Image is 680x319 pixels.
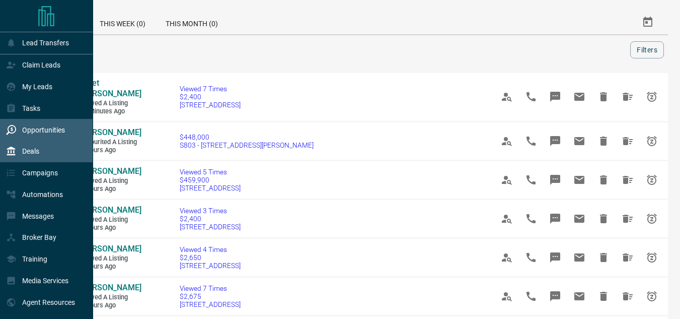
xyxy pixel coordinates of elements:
[616,85,640,109] span: Hide All from Meet Ghodasara
[591,207,616,231] span: Hide
[567,207,591,231] span: Email
[630,41,664,58] button: Filters
[591,245,616,270] span: Hide
[495,284,519,308] span: View Profile
[180,168,241,192] a: Viewed 5 Times$459,900[STREET_ADDRESS]
[180,184,241,192] span: [STREET_ADDRESS]
[640,284,664,308] span: Snooze
[180,93,241,101] span: $2,400
[180,284,241,292] span: Viewed 7 Times
[180,245,241,270] a: Viewed 4 Times$2,650[STREET_ADDRESS]
[180,284,241,308] a: Viewed 7 Times$2,675[STREET_ADDRESS]
[591,85,616,109] span: Hide
[81,107,141,116] span: 51 minutes ago
[180,85,241,109] a: Viewed 7 Times$2,400[STREET_ADDRESS]
[81,78,141,99] a: Meet [PERSON_NAME]
[543,168,567,192] span: Message
[543,245,567,270] span: Message
[180,207,241,231] a: Viewed 3 Times$2,400[STREET_ADDRESS]
[180,207,241,215] span: Viewed 3 Times
[81,301,141,310] span: 4 hours ago
[636,10,660,34] button: Select Date Range
[519,245,543,270] span: Call
[567,129,591,153] span: Email
[591,129,616,153] span: Hide
[519,129,543,153] span: Call
[180,300,241,308] span: [STREET_ADDRESS]
[495,245,519,270] span: View Profile
[81,205,141,216] a: [PERSON_NAME]
[543,284,567,308] span: Message
[81,283,141,292] span: [PERSON_NAME]
[640,85,664,109] span: Snooze
[81,224,141,232] span: 3 hours ago
[81,244,141,253] span: [PERSON_NAME]
[180,253,241,262] span: $2,650
[519,284,543,308] span: Call
[543,85,567,109] span: Message
[519,168,543,192] span: Call
[543,129,567,153] span: Message
[616,129,640,153] span: Hide All from Manisha Patel
[90,10,156,34] div: This Week (0)
[81,78,141,98] span: Meet [PERSON_NAME]
[519,207,543,231] span: Call
[81,146,141,155] span: 2 hours ago
[519,85,543,109] span: Call
[495,168,519,192] span: View Profile
[81,293,141,302] span: Viewed a Listing
[180,133,314,149] a: $448,000S803 - [STREET_ADDRESS][PERSON_NAME]
[81,185,141,194] span: 2 hours ago
[616,207,640,231] span: Hide All from Sandra Fullerton
[567,168,591,192] span: Email
[495,129,519,153] span: View Profile
[180,176,241,184] span: $459,900
[180,133,314,141] span: $448,000
[567,85,591,109] span: Email
[640,129,664,153] span: Snooze
[81,166,141,176] span: [PERSON_NAME]
[567,284,591,308] span: Email
[81,99,141,108] span: Viewed a Listing
[81,127,141,138] a: [PERSON_NAME]
[156,10,228,34] div: This Month (0)
[81,254,141,263] span: Viewed a Listing
[591,168,616,192] span: Hide
[81,177,141,185] span: Viewed a Listing
[180,101,241,109] span: [STREET_ADDRESS]
[591,284,616,308] span: Hide
[180,141,314,149] span: S803 - [STREET_ADDRESS][PERSON_NAME]
[180,168,241,176] span: Viewed 5 Times
[81,205,141,215] span: [PERSON_NAME]
[180,245,241,253] span: Viewed 4 Times
[180,223,241,231] span: [STREET_ADDRESS]
[616,245,640,270] span: Hide All from Sandra Fullerton
[180,262,241,270] span: [STREET_ADDRESS]
[81,138,141,147] span: Favourited a Listing
[180,215,241,223] span: $2,400
[81,244,141,254] a: [PERSON_NAME]
[81,216,141,224] span: Viewed a Listing
[616,168,640,192] span: Hide All from Manisha Patel
[180,292,241,300] span: $2,675
[81,127,141,137] span: [PERSON_NAME]
[81,283,141,293] a: [PERSON_NAME]
[81,263,141,271] span: 4 hours ago
[495,207,519,231] span: View Profile
[640,207,664,231] span: Snooze
[567,245,591,270] span: Email
[640,168,664,192] span: Snooze
[495,85,519,109] span: View Profile
[180,85,241,93] span: Viewed 7 Times
[543,207,567,231] span: Message
[81,166,141,177] a: [PERSON_NAME]
[640,245,664,270] span: Snooze
[616,284,640,308] span: Hide All from Sandra Fullerton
